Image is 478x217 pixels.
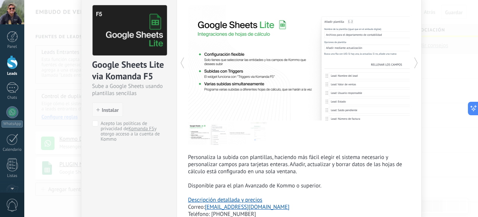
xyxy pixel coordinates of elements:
[128,125,154,132] a: Komanda F5
[205,204,290,211] a: [EMAIL_ADDRESS][DOMAIN_NAME]
[1,71,23,76] div: Leads
[188,154,410,175] p: Personaliza la subida con plantillas, haciendo más fácil elegir el sistema necesario y personaliz...
[101,121,163,142] span: Acepto las políticas de privacidad de y otorgo acceso a la cuenta de Kommo
[1,174,23,178] div: Listas
[92,103,123,117] button: Instalar
[92,59,166,83] div: Google Sheets Lite via Komanda F5
[1,120,23,128] div: WhatsApp
[188,196,263,204] a: Descripción detallada y precios
[92,83,166,97] div: Sube a Google Sheets usando plantillas sencillas
[1,45,23,49] div: Panel
[93,5,167,56] img: logo_main.png
[1,147,23,152] div: Calendario
[101,121,163,142] div: Acepto las políticas de privacidad de Komanda F5 y otorgo acceso a la cuenta de Kommo
[188,204,410,211] p: Correo:
[1,95,23,100] div: Chats
[102,107,119,113] span: Instalar
[188,122,227,145] img: tour_image_2ed7ccd478db81025802029a52e1e025.png
[228,122,267,145] img: tour_image_9fd079876aa488c2082e6ce0223bcd03.png
[188,182,410,189] p: Disponible para el plan Avanzado de Kommo o superior.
